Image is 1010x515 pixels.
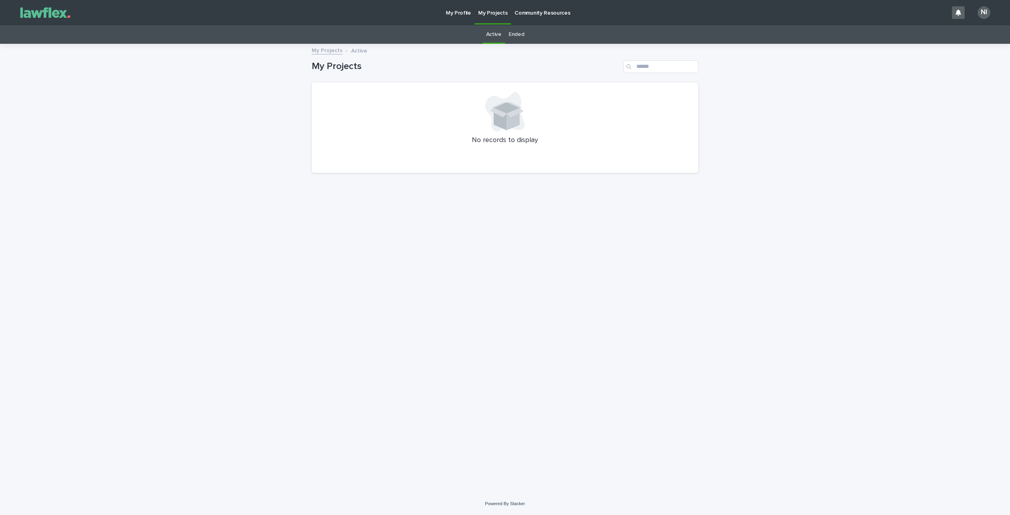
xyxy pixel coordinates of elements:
[321,136,689,145] p: No records to display
[485,501,525,506] a: Powered By Stacker
[623,60,698,73] input: Search
[486,25,501,44] a: Active
[978,6,990,19] div: NI
[509,25,524,44] a: Ended
[312,61,620,72] h1: My Projects
[312,45,342,54] a: My Projects
[16,5,75,21] img: Gnvw4qrBSHOAfo8VMhG6
[351,46,367,54] p: Active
